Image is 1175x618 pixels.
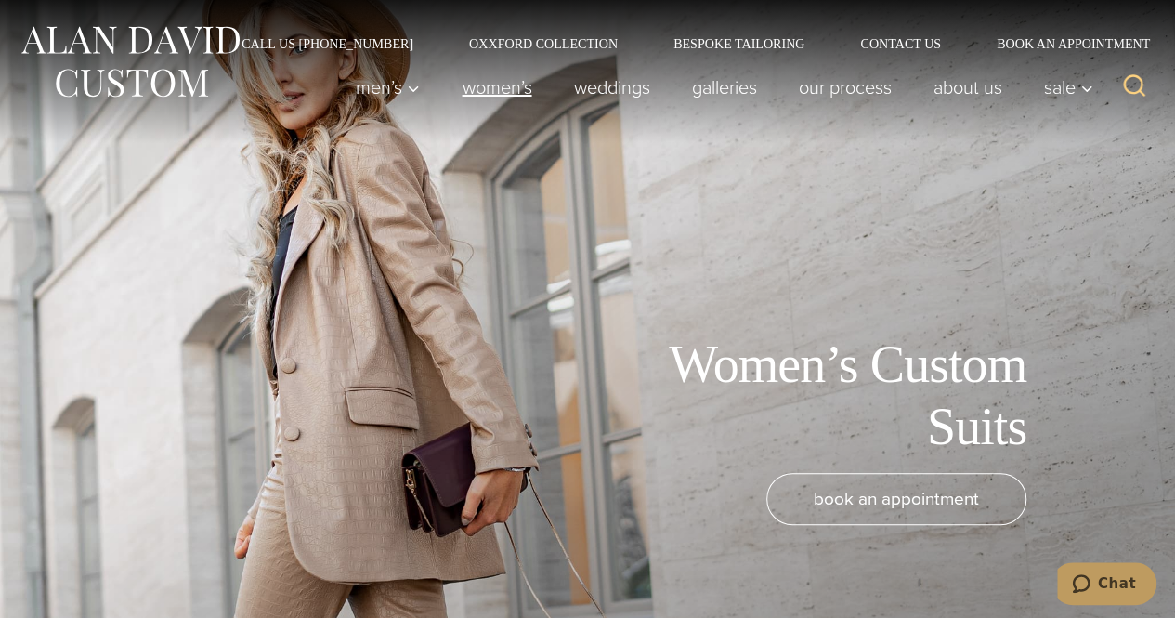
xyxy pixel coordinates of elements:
button: View Search Form [1112,65,1156,110]
nav: Primary Navigation [334,69,1103,106]
img: Alan David Custom [19,20,242,103]
a: Contact Us [832,37,969,50]
a: Our Process [777,69,912,106]
nav: Secondary Navigation [214,37,1156,50]
a: Bespoke Tailoring [646,37,832,50]
a: Women’s [441,69,553,106]
button: Sale sub menu toggle [1023,69,1103,106]
iframe: Opens a widget where you can chat to one of our agents [1057,562,1156,609]
a: Oxxford Collection [441,37,646,50]
h1: Women’s Custom Suits [608,334,1026,458]
a: book an appointment [766,473,1026,525]
a: weddings [553,69,671,106]
a: About Us [912,69,1023,106]
a: Galleries [671,69,777,106]
button: Men’s sub menu toggle [334,69,441,106]
span: book an appointment [814,485,979,512]
a: Book an Appointment [969,37,1156,50]
a: Call Us [PHONE_NUMBER] [214,37,441,50]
